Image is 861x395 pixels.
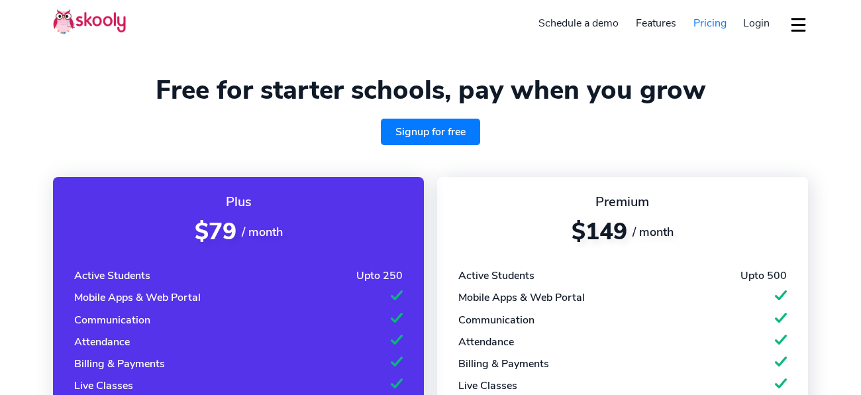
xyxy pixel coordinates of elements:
[572,216,627,247] span: $149
[74,313,150,327] div: Communication
[789,9,808,40] button: dropdown menu
[458,357,549,371] div: Billing & Payments
[356,268,403,283] div: Upto 250
[734,13,778,34] a: Login
[74,335,130,349] div: Attendance
[458,335,514,349] div: Attendance
[74,357,165,371] div: Billing & Payments
[74,290,201,305] div: Mobile Apps & Web Portal
[743,16,770,30] span: Login
[633,224,674,240] span: / month
[458,313,534,327] div: Communication
[458,268,534,283] div: Active Students
[242,224,283,240] span: / month
[740,268,787,283] div: Upto 500
[195,216,236,247] span: $79
[74,268,150,283] div: Active Students
[74,378,133,393] div: Live Classes
[685,13,735,34] a: Pricing
[531,13,628,34] a: Schedule a demo
[381,119,480,145] a: Signup for free
[458,193,787,211] div: Premium
[627,13,685,34] a: Features
[53,9,126,34] img: Skooly
[693,16,727,30] span: Pricing
[74,193,403,211] div: Plus
[458,378,517,393] div: Live Classes
[458,290,585,305] div: Mobile Apps & Web Portal
[53,74,808,106] h1: Free for starter schools, pay when you grow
